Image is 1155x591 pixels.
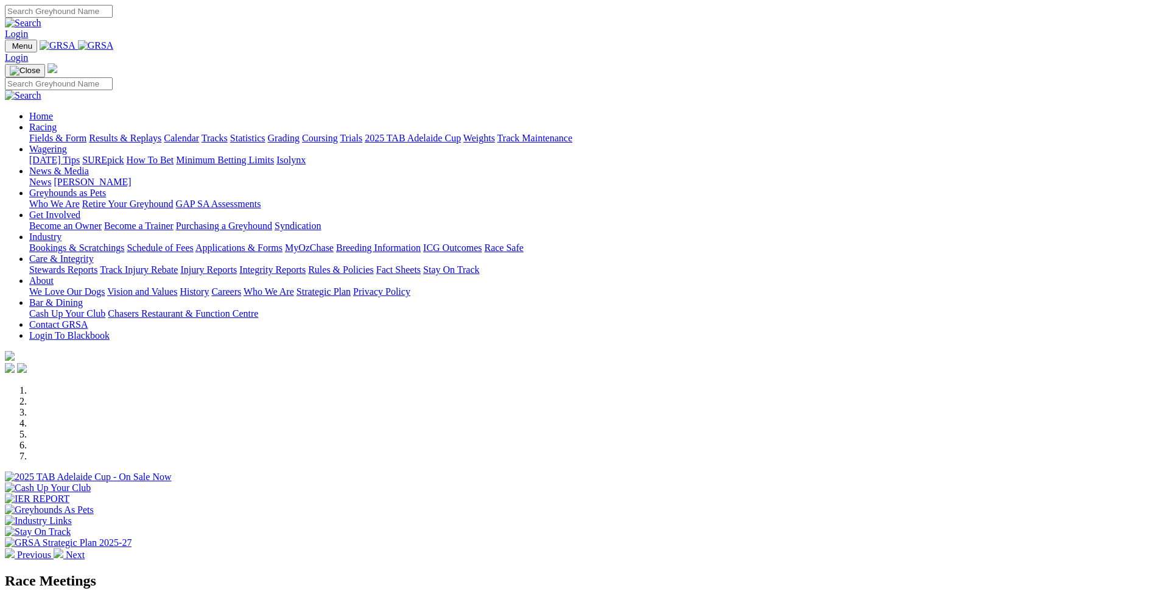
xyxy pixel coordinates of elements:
[302,133,338,143] a: Coursing
[180,264,237,275] a: Injury Reports
[29,308,1150,319] div: Bar & Dining
[5,18,41,29] img: Search
[29,286,105,297] a: We Love Our Dogs
[54,177,131,187] a: [PERSON_NAME]
[423,242,482,253] a: ICG Outcomes
[127,155,174,165] a: How To Bet
[353,286,410,297] a: Privacy Policy
[29,177,1150,188] div: News & Media
[29,253,94,264] a: Care & Integrity
[5,494,69,504] img: IER REPORT
[5,537,132,548] img: GRSA Strategic Plan 2025-27
[5,472,172,483] img: 2025 TAB Adelaide Cup - On Sale Now
[29,177,51,187] a: News
[244,286,294,297] a: Who We Are
[276,155,306,165] a: Isolynx
[5,515,72,526] img: Industry Links
[29,308,105,319] a: Cash Up Your Club
[29,242,1150,253] div: Industry
[29,232,61,242] a: Industry
[29,242,124,253] a: Bookings & Scratchings
[195,242,283,253] a: Applications & Forms
[5,504,94,515] img: Greyhounds As Pets
[180,286,209,297] a: History
[89,133,161,143] a: Results & Replays
[29,133,1150,144] div: Racing
[29,111,53,121] a: Home
[285,242,334,253] a: MyOzChase
[12,41,32,51] span: Menu
[29,188,106,198] a: Greyhounds as Pets
[78,40,114,51] img: GRSA
[29,166,89,176] a: News & Media
[29,122,57,132] a: Racing
[29,275,54,286] a: About
[5,363,15,373] img: facebook.svg
[29,297,83,308] a: Bar & Dining
[17,550,51,560] span: Previous
[47,63,57,73] img: logo-grsa-white.png
[5,40,37,52] button: Toggle navigation
[176,221,272,231] a: Purchasing a Greyhound
[40,40,75,51] img: GRSA
[29,221,1150,232] div: Get Involved
[54,550,85,560] a: Next
[5,573,1150,589] h2: Race Meetings
[340,133,362,143] a: Trials
[5,5,113,18] input: Search
[5,77,113,90] input: Search
[82,155,124,165] a: SUREpick
[202,133,228,143] a: Tracks
[29,319,88,330] a: Contact GRSA
[29,133,86,143] a: Fields & Form
[308,264,374,275] a: Rules & Policies
[29,144,67,154] a: Wagering
[239,264,306,275] a: Integrity Reports
[29,155,1150,166] div: Wagering
[230,133,265,143] a: Statistics
[5,52,28,63] a: Login
[164,133,199,143] a: Calendar
[5,351,15,361] img: logo-grsa-white.png
[29,286,1150,297] div: About
[107,286,177,297] a: Vision and Values
[275,221,321,231] a: Syndication
[176,199,261,209] a: GAP SA Assessments
[5,29,28,39] a: Login
[29,264,97,275] a: Stewards Reports
[66,550,85,560] span: Next
[127,242,193,253] a: Schedule of Fees
[5,550,54,560] a: Previous
[297,286,351,297] a: Strategic Plan
[104,221,174,231] a: Become a Trainer
[176,155,274,165] a: Minimum Betting Limits
[5,526,71,537] img: Stay On Track
[29,221,102,231] a: Become an Owner
[10,66,40,76] img: Close
[497,133,572,143] a: Track Maintenance
[5,90,41,101] img: Search
[29,210,80,220] a: Get Involved
[484,242,523,253] a: Race Safe
[5,548,15,558] img: chevron-left-pager-white.svg
[29,155,80,165] a: [DATE] Tips
[5,64,45,77] button: Toggle navigation
[5,483,91,494] img: Cash Up Your Club
[108,308,258,319] a: Chasers Restaurant & Function Centre
[376,264,421,275] a: Fact Sheets
[29,264,1150,275] div: Care & Integrity
[54,548,63,558] img: chevron-right-pager-white.svg
[17,363,27,373] img: twitter.svg
[268,133,300,143] a: Grading
[365,133,461,143] a: 2025 TAB Adelaide Cup
[463,133,495,143] a: Weights
[423,264,479,275] a: Stay On Track
[211,286,241,297] a: Careers
[336,242,421,253] a: Breeding Information
[29,199,80,209] a: Who We Are
[29,199,1150,210] div: Greyhounds as Pets
[29,330,110,341] a: Login To Blackbook
[82,199,174,209] a: Retire Your Greyhound
[100,264,178,275] a: Track Injury Rebate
